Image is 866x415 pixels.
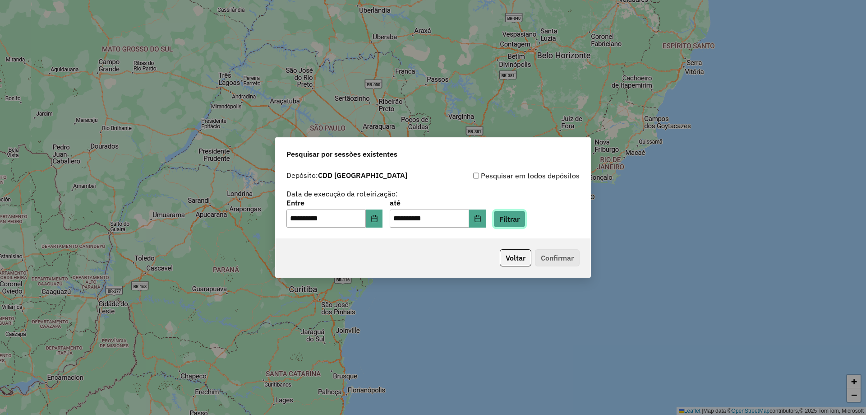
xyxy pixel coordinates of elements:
[286,170,407,181] label: Depósito:
[286,188,398,199] label: Data de execução da roteirização:
[500,249,531,266] button: Voltar
[318,171,407,180] strong: CDD [GEOGRAPHIC_DATA]
[286,197,382,208] label: Entre
[366,210,383,228] button: Choose Date
[390,197,486,208] label: até
[286,149,397,159] span: Pesquisar por sessões existentes
[493,210,525,228] button: Filtrar
[433,170,580,181] div: Pesquisar em todos depósitos
[469,210,486,228] button: Choose Date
